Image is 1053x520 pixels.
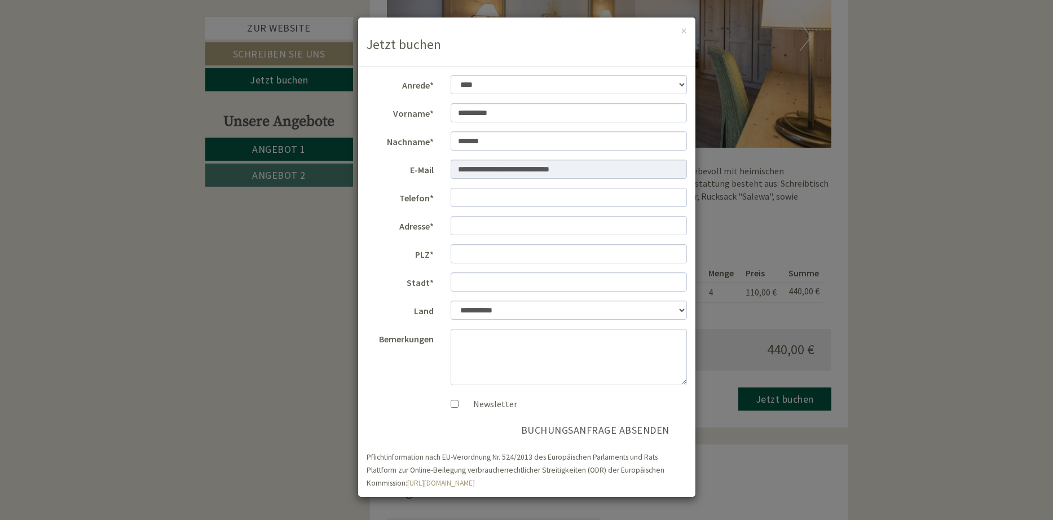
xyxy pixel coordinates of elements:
label: Vorname* [358,103,443,120]
label: E-Mail [358,160,443,177]
label: Telefon* [358,188,443,205]
label: Stadt* [358,272,443,289]
small: Pflichtinformation nach EU-Verordnung Nr. 524/2013 des Europäischen Parlaments und Rats Plattform... [367,452,664,488]
label: Bemerkungen [358,329,443,346]
label: Anrede* [358,75,443,92]
label: Newsletter [462,398,517,411]
label: Nachname* [358,131,443,148]
label: Land [358,301,443,318]
a: [URL][DOMAIN_NAME] [407,478,475,488]
button: × [681,25,687,37]
h3: Jetzt buchen [367,37,687,52]
button: Buchungsanfrage absenden [504,419,687,442]
label: Adresse* [358,216,443,233]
